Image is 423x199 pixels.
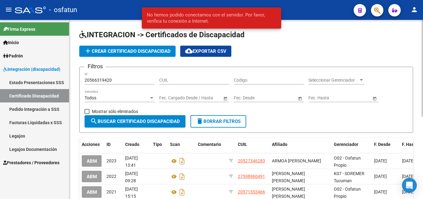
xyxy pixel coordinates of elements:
[198,142,221,147] span: Comentario
[79,30,245,39] span: INTEGRACION -> Certificados de Discapacidad
[87,158,97,164] span: ABM
[3,66,60,73] span: Integración (discapacidad)
[195,138,226,151] datatable-header-cell: Comentario
[85,62,106,71] h3: Filtros
[402,178,417,193] div: Open Intercom Messenger
[269,138,331,151] datatable-header-cell: Afiliado
[84,48,171,54] span: Crear Certificado Discapacidad
[402,142,418,147] span: F. Hasta
[82,186,102,198] button: ABM
[334,171,364,183] span: K07 - SOREMER Tucuman
[185,47,193,55] mat-icon: cloud_download
[402,174,415,179] span: [DATE]
[334,142,358,147] span: Gerenciador
[178,156,186,166] i: Descargar documento
[411,6,418,13] mat-icon: person
[262,95,292,101] input: Fecha fin
[107,142,111,147] span: ID
[372,138,399,151] datatable-header-cell: F. Desde
[79,46,176,57] button: Crear Certificado Discapacidad
[187,95,217,101] input: Fecha fin
[125,171,138,183] span: [DATE] 09:28
[159,95,182,101] input: Fecha inicio
[238,189,265,194] span: 20571553466
[178,172,186,182] i: Descargar documento
[3,52,23,59] span: Padrón
[85,95,96,100] span: Todos
[84,47,92,55] mat-icon: add
[308,78,359,83] span: Seleccionar Gerenciador
[125,187,138,199] span: [DATE] 15:15
[168,138,195,151] datatable-header-cell: Scan
[196,119,241,124] span: Borrar Filtros
[92,108,138,115] span: Mostrar sólo eliminados
[107,158,116,163] span: 2023
[3,39,19,46] span: Inicio
[334,156,361,168] span: O02 - Osfatun Propio
[150,138,168,151] datatable-header-cell: Tipo
[85,115,185,128] button: Buscar Certificado Discapacidad
[82,142,100,147] span: Acciones
[82,155,102,167] button: ABM
[104,138,123,151] datatable-header-cell: ID
[272,142,287,147] span: Afiliado
[238,174,265,179] span: 27598960491
[49,3,77,17] span: - osfatun
[331,138,372,151] datatable-header-cell: Gerenciador
[374,174,387,179] span: [DATE]
[153,142,162,147] span: Tipo
[147,12,277,24] span: No hemos podido conectarnos con el servidor. Por favor, verifica tu conexión a Internet.
[234,95,256,101] input: Fecha inicio
[90,117,98,125] mat-icon: search
[123,138,150,151] datatable-header-cell: Creado
[3,159,59,166] span: Prestadores / Proveedores
[180,46,231,57] button: Exportar CSV
[107,174,116,179] span: 2022
[238,142,247,147] span: CUIL
[185,48,226,54] span: Exportar CSV
[297,95,303,102] button: Open calendar
[178,187,186,197] i: Descargar documento
[190,115,246,128] button: Borrar Filtros
[79,138,104,151] datatable-header-cell: Acciones
[196,117,203,125] mat-icon: delete
[238,158,265,163] span: 20527346283
[107,189,116,194] span: 2021
[87,189,97,195] span: ABM
[334,187,361,199] span: O02 - Osfatun Propio
[374,158,387,163] span: [DATE]
[308,95,331,101] input: Fecha inicio
[374,142,390,147] span: F. Desde
[272,158,321,163] span: ARMOA [PERSON_NAME]
[235,138,269,151] datatable-header-cell: CUIL
[3,26,35,33] span: Firma Express
[374,189,387,194] span: [DATE]
[402,158,415,163] span: [DATE]
[5,6,12,13] mat-icon: menu
[125,142,139,147] span: Creado
[87,174,97,179] span: ABM
[222,95,229,102] button: Open calendar
[272,187,305,199] span: [PERSON_NAME] [PERSON_NAME]
[371,95,378,102] button: Open calendar
[170,142,180,147] span: Scan
[125,156,138,168] span: [DATE] 13:41
[272,171,305,183] span: [PERSON_NAME] [PERSON_NAME]
[90,119,180,124] span: Buscar Certificado Discapacidad
[82,171,102,182] button: ABM
[336,95,367,101] input: Fecha fin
